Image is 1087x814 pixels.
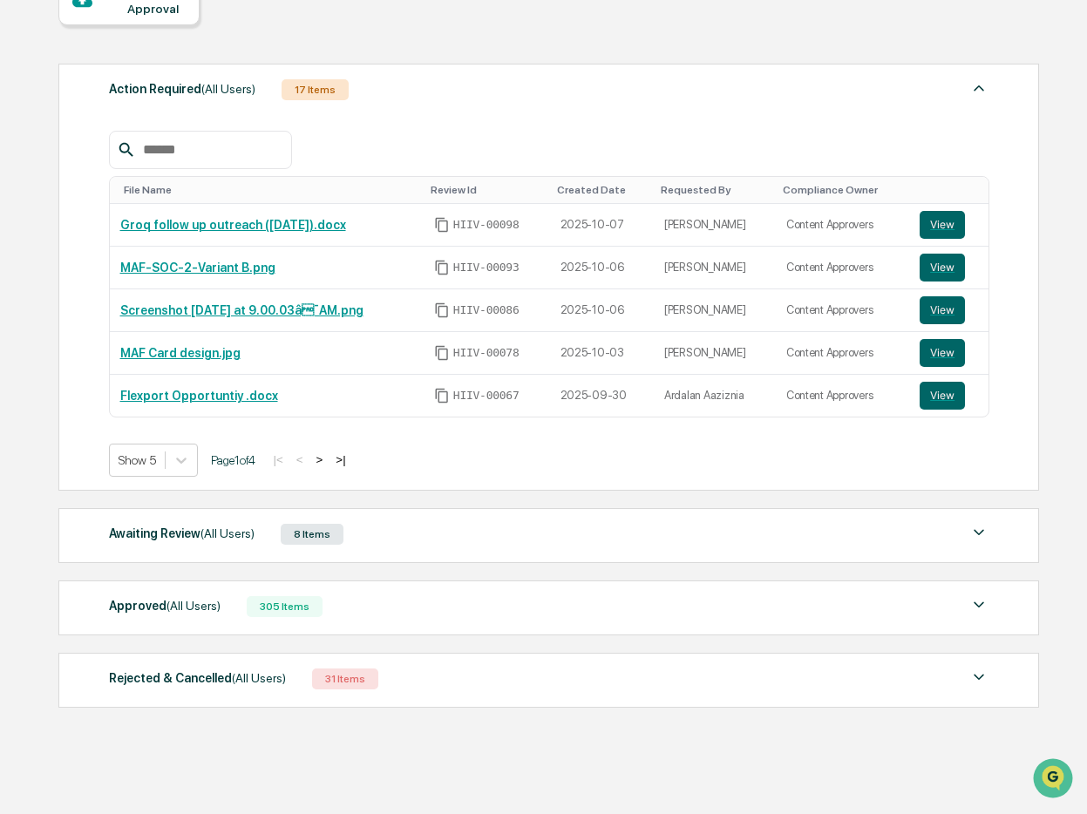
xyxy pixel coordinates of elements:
span: HIIV-00093 [453,261,520,275]
div: 🔎 [17,254,31,268]
a: 🗄️Attestations [119,213,223,244]
div: Toggle SortBy [431,184,543,196]
div: Toggle SortBy [661,184,769,196]
p: How can we help? [17,37,317,64]
img: caret [968,522,989,543]
div: 31 Items [312,668,378,689]
td: Content Approvers [776,332,909,375]
span: Copy Id [434,345,450,361]
span: (All Users) [201,82,255,96]
a: View [920,339,977,367]
button: View [920,254,965,282]
div: Toggle SortBy [124,184,417,196]
div: 305 Items [247,596,323,617]
a: Groq follow up outreach ([DATE]).docx [120,218,346,232]
a: Powered byPylon [123,295,211,309]
button: View [920,211,965,239]
a: View [920,296,977,324]
td: Content Approvers [776,289,909,332]
div: Action Required [109,78,255,100]
iframe: Open customer support [1031,756,1078,804]
a: Screenshot [DATE] at 9.00.03â¯AM.png [120,303,363,317]
button: |< [268,452,289,467]
div: 🗄️ [126,221,140,235]
span: (All Users) [200,526,255,540]
span: Page 1 of 4 [211,453,255,467]
a: View [920,382,977,410]
span: Data Lookup [35,253,110,270]
a: Flexport Opportuntiy .docx [120,389,278,403]
span: Copy Id [434,260,450,275]
img: caret [968,667,989,688]
div: Start new chat [59,133,286,151]
button: > [311,452,329,467]
td: 2025-10-03 [550,332,654,375]
div: Toggle SortBy [783,184,902,196]
img: caret [968,78,989,98]
span: HIIV-00078 [453,346,520,360]
a: 🖐️Preclearance [10,213,119,244]
td: 2025-10-07 [550,204,654,247]
img: caret [968,594,989,615]
div: 17 Items [282,79,349,100]
a: MAF-SOC-2-Variant B.png [120,261,275,275]
button: View [920,296,965,324]
td: [PERSON_NAME] [654,332,776,375]
td: 2025-09-30 [550,375,654,417]
a: View [920,254,977,282]
button: >| [330,452,350,467]
button: < [291,452,309,467]
div: 🖐️ [17,221,31,235]
div: Toggle SortBy [923,184,981,196]
img: 1746055101610-c473b297-6a78-478c-a979-82029cc54cd1 [17,133,49,165]
td: [PERSON_NAME] [654,289,776,332]
td: Content Approvers [776,204,909,247]
div: Toggle SortBy [557,184,647,196]
td: 2025-10-06 [550,289,654,332]
td: [PERSON_NAME] [654,204,776,247]
button: View [920,382,965,410]
td: [PERSON_NAME] [654,247,776,289]
div: 8 Items [281,524,343,545]
button: Start new chat [296,139,317,159]
td: Content Approvers [776,375,909,417]
div: Approved [109,594,221,617]
div: We're available if you need us! [59,151,221,165]
a: 🔎Data Lookup [10,246,117,277]
span: Copy Id [434,388,450,404]
span: Copy Id [434,302,450,318]
a: View [920,211,977,239]
div: Awaiting Review [109,522,255,545]
button: View [920,339,965,367]
span: Preclearance [35,220,112,237]
span: Attestations [144,220,216,237]
td: 2025-10-06 [550,247,654,289]
span: (All Users) [166,599,221,613]
span: Copy Id [434,217,450,233]
div: Rejected & Cancelled [109,667,286,689]
span: HIIV-00098 [453,218,520,232]
td: Ardalan Aaziznia [654,375,776,417]
span: Pylon [173,295,211,309]
td: Content Approvers [776,247,909,289]
a: MAF Card design.jpg [120,346,241,360]
span: (All Users) [232,671,286,685]
span: HIIV-00086 [453,303,520,317]
span: HIIV-00067 [453,389,520,403]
